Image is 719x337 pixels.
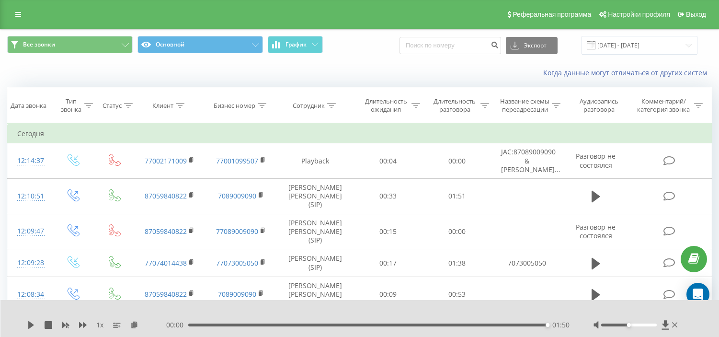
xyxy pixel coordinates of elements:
td: [PERSON_NAME] (SIP) [277,249,354,277]
span: 00:00 [166,320,188,330]
td: 00:09 [354,277,423,313]
a: Когда данные могут отличаться от других систем [543,68,712,77]
a: 87059840822 [145,290,187,299]
span: 1 x [96,320,103,330]
span: Настройки профиля [608,11,670,18]
div: Длительность ожидания [363,97,410,114]
div: Бизнес номер [214,102,255,110]
div: Дата звонка [11,102,46,110]
td: 00:00 [422,143,491,179]
td: [PERSON_NAME] [PERSON_NAME] (SIP) [277,178,354,214]
a: 87059840822 [145,191,187,200]
td: 01:38 [422,249,491,277]
input: Поиск по номеру [399,37,501,54]
div: Статус [103,102,122,110]
a: 7089009090 [218,191,256,200]
span: JAC:87089009090 & [PERSON_NAME]... [501,147,560,174]
td: 00:17 [354,249,423,277]
span: Разговор не состоялся [576,222,616,240]
span: 01:50 [552,320,570,330]
div: 12:08:34 [17,285,42,304]
td: 00:53 [422,277,491,313]
a: 77001099507 [216,156,258,165]
td: 7073005050 [491,249,563,277]
td: 00:15 [354,214,423,249]
div: 12:14:37 [17,151,42,170]
a: 7089009090 [218,290,256,299]
a: 77002171009 [145,156,187,165]
button: Все звонки [7,36,133,53]
td: 00:33 [354,178,423,214]
span: Все звонки [23,41,55,48]
div: Комментарий/категория звонка [636,97,692,114]
td: Playback [277,143,354,179]
td: Сегодня [8,124,712,143]
button: Экспорт [506,37,558,54]
a: 77089009090 [216,227,258,236]
span: Выход [686,11,706,18]
div: Сотрудник [293,102,325,110]
div: Open Intercom Messenger [686,283,709,306]
div: Аудиозапись разговора [571,97,627,114]
div: Accessibility label [627,323,631,327]
span: График [285,41,307,48]
div: Клиент [152,102,173,110]
div: 12:09:28 [17,254,42,272]
div: 12:10:51 [17,187,42,206]
div: Название схемы переадресации [500,97,549,114]
a: 87059840822 [145,227,187,236]
button: График [268,36,323,53]
button: Основной [137,36,263,53]
td: [PERSON_NAME] [PERSON_NAME] (SIP) [277,277,354,313]
div: 12:09:47 [17,222,42,241]
a: 77073005050 [216,258,258,267]
td: [PERSON_NAME] [PERSON_NAME] (SIP) [277,214,354,249]
a: 77074014438 [145,258,187,267]
td: 01:51 [422,178,491,214]
span: Реферальная программа [513,11,591,18]
span: Разговор не состоялся [576,151,616,169]
td: 00:00 [422,214,491,249]
td: 00:04 [354,143,423,179]
div: Accessibility label [546,323,549,327]
div: Длительность разговора [431,97,478,114]
div: Тип звонка [60,97,82,114]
